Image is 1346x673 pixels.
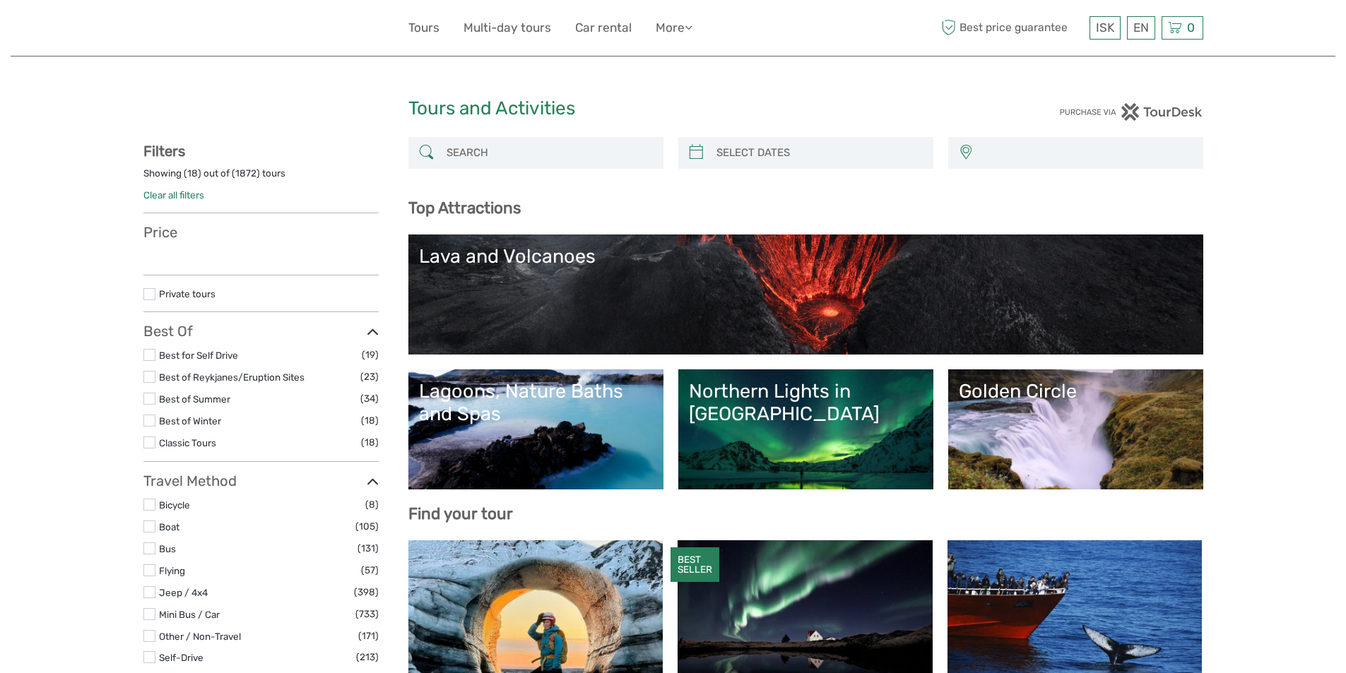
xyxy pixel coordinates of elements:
label: 1872 [235,167,256,180]
a: Lava and Volcanoes [419,245,1193,344]
a: Other / Non-Travel [159,631,241,642]
a: Clear all filters [143,189,204,201]
a: Flying [159,565,185,576]
a: Best of Summer [159,393,230,405]
span: (57) [361,562,379,578]
div: Lava and Volcanoes [419,245,1193,268]
input: SELECT DATES [711,141,926,165]
span: (105) [355,518,379,535]
span: (19) [362,347,379,363]
a: Tours [408,18,439,38]
a: Multi-day tours [464,18,551,38]
h1: Tours and Activities [408,97,938,120]
a: Self-Drive [159,652,203,663]
span: (213) [356,649,379,665]
span: ISK [1096,20,1114,35]
a: Jeep / 4x4 [159,587,208,598]
a: Best for Self Drive [159,350,238,361]
strong: Filters [143,143,185,160]
div: Lagoons, Nature Baths and Spas [419,380,653,426]
span: 0 [1185,20,1197,35]
b: Top Attractions [408,198,521,218]
label: 18 [187,167,198,180]
a: Best of Reykjanes/Eruption Sites [159,371,305,383]
a: Bus [159,543,176,554]
div: Northern Lights in [GEOGRAPHIC_DATA] [689,380,923,426]
a: Lagoons, Nature Baths and Spas [419,380,653,479]
a: Boat [159,521,179,532]
span: (18) [361,412,379,429]
img: PurchaseViaTourDesk.png [1059,103,1203,121]
a: Classic Tours [159,437,216,448]
a: Best of Winter [159,415,221,427]
span: (18) [361,434,379,451]
a: Golden Circle [959,380,1193,479]
div: Golden Circle [959,380,1193,403]
h3: Best Of [143,323,379,340]
span: (131) [358,540,379,556]
div: BEST SELLER [671,547,719,583]
img: 579-c3ad521b-b2e6-4e2f-ac42-c21f71cf5781_logo_small.jpg [143,11,228,45]
a: Car rental [575,18,632,38]
div: Showing ( ) out of ( ) tours [143,167,379,189]
a: More [656,18,692,38]
span: (171) [358,628,379,644]
span: (23) [360,369,379,385]
a: Private tours [159,288,216,299]
a: Bicycle [159,499,190,511]
a: Northern Lights in [GEOGRAPHIC_DATA] [689,380,923,479]
span: (34) [360,391,379,407]
span: (398) [354,584,379,600]
a: Mini Bus / Car [159,609,220,620]
b: Find your tour [408,504,513,523]
h3: Price [143,224,379,241]
span: (8) [365,496,379,513]
div: EN [1127,16,1155,40]
span: (733) [355,606,379,622]
input: SEARCH [441,141,656,165]
h3: Travel Method [143,472,379,489]
span: Best price guarantee [938,16,1086,40]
